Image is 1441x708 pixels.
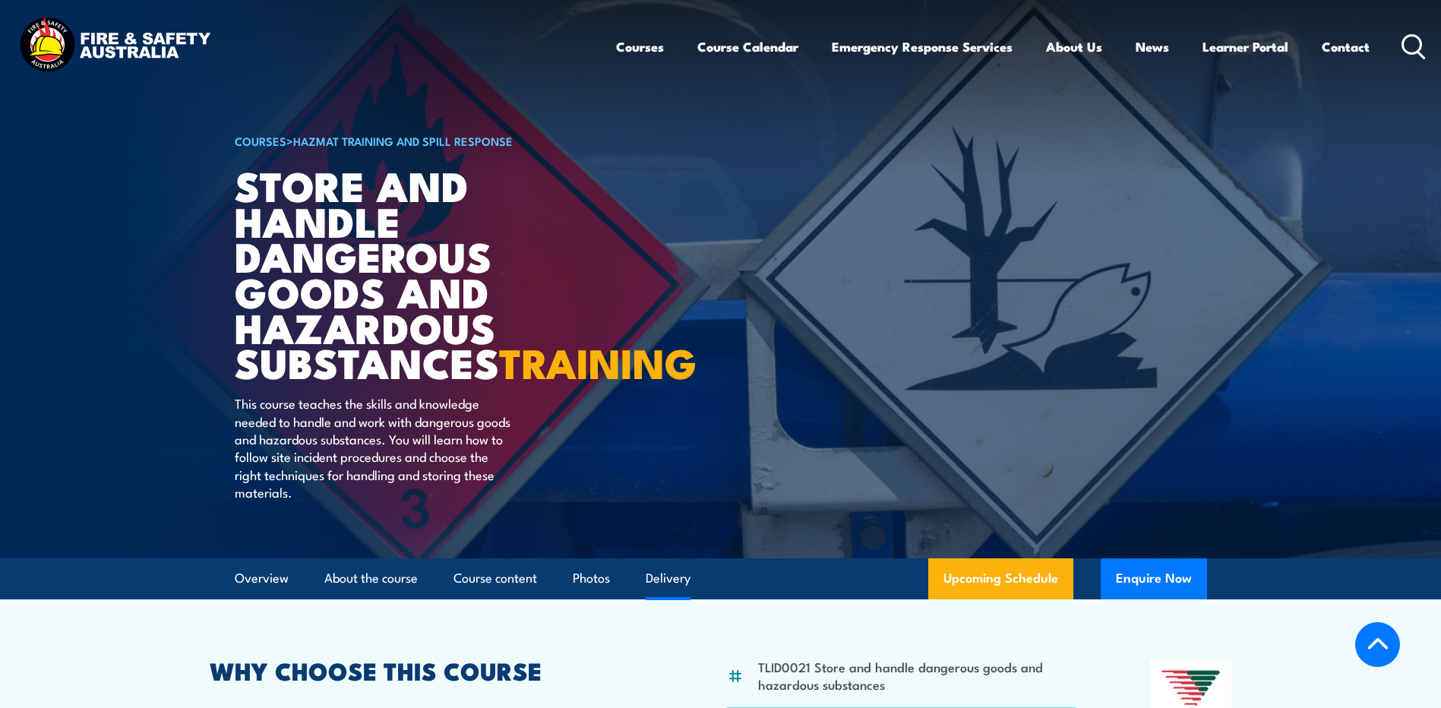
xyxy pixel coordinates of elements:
[646,558,690,599] a: Delivery
[616,27,664,67] a: Courses
[235,558,289,599] a: Overview
[293,132,513,149] a: HAZMAT Training and Spill Response
[758,658,1076,694] li: TLID0021 Store and handle dangerous goods and hazardous substances
[573,558,610,599] a: Photos
[832,27,1013,67] a: Emergency Response Services
[1046,27,1102,67] a: About Us
[499,330,697,393] strong: TRAINING
[1101,558,1207,599] button: Enquire Now
[1322,27,1370,67] a: Contact
[928,558,1073,599] a: Upcoming Schedule
[697,27,798,67] a: Course Calendar
[1136,27,1169,67] a: News
[235,167,610,380] h1: Store And Handle Dangerous Goods and Hazardous Substances
[235,394,512,501] p: This course teaches the skills and knowledge needed to handle and work with dangerous goods and h...
[210,659,653,681] h2: WHY CHOOSE THIS COURSE
[235,132,286,149] a: COURSES
[324,558,418,599] a: About the course
[453,558,537,599] a: Course content
[1202,27,1288,67] a: Learner Portal
[235,131,610,150] h6: >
